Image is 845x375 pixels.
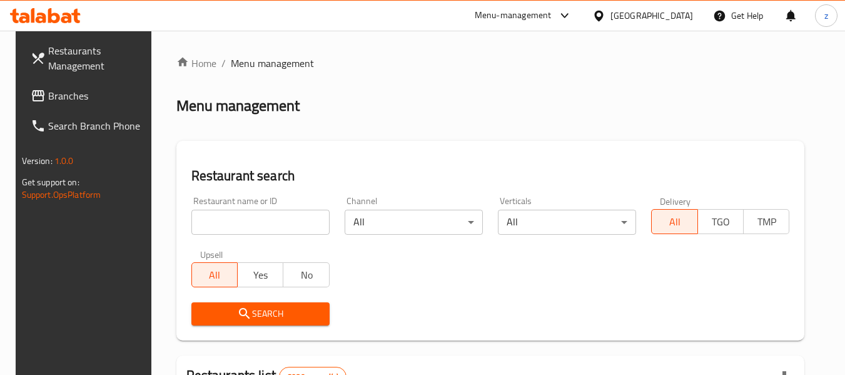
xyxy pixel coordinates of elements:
[200,250,223,259] label: Upsell
[21,111,157,141] a: Search Branch Phone
[288,266,324,284] span: No
[176,96,300,116] h2: Menu management
[176,56,805,71] nav: breadcrumb
[610,9,693,23] div: [GEOGRAPHIC_DATA]
[48,43,147,73] span: Restaurants Management
[221,56,226,71] li: /
[48,118,147,133] span: Search Branch Phone
[21,36,157,81] a: Restaurants Management
[345,210,483,235] div: All
[743,209,789,234] button: TMP
[201,306,320,322] span: Search
[22,187,101,203] a: Support.OpsPlatform
[237,262,283,287] button: Yes
[824,9,828,23] span: z
[191,167,790,185] h2: Restaurant search
[54,153,74,169] span: 1.0.0
[660,197,691,205] label: Delivery
[651,209,697,234] button: All
[243,266,278,284] span: Yes
[191,210,330,235] input: Search for restaurant name or ID..
[657,213,692,231] span: All
[176,56,216,71] a: Home
[231,56,314,71] span: Menu management
[197,266,233,284] span: All
[21,81,157,111] a: Branches
[191,302,330,326] button: Search
[749,213,784,231] span: TMP
[22,174,79,190] span: Get support on:
[283,262,329,287] button: No
[498,210,636,235] div: All
[48,88,147,103] span: Branches
[475,8,552,23] div: Menu-management
[191,262,238,287] button: All
[22,153,53,169] span: Version:
[697,209,744,234] button: TGO
[703,213,739,231] span: TGO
